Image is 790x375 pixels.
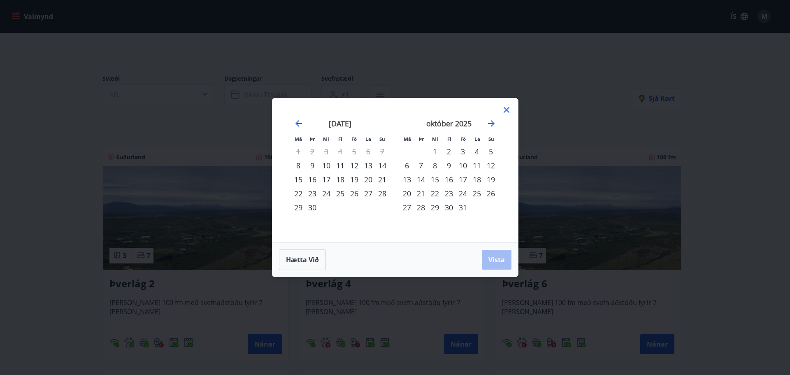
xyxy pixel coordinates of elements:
button: Hætta við [279,249,326,270]
div: 10 [456,158,470,172]
td: Choose mánudagur, 15. september 2025 as your check-in date. It’s available. [291,172,305,186]
div: Calendar [282,108,508,233]
div: 23 [442,186,456,200]
div: 11 [333,158,347,172]
small: Fi [447,136,451,142]
td: Choose miðvikudagur, 29. október 2025 as your check-in date. It’s available. [428,200,442,214]
td: Choose laugardagur, 25. október 2025 as your check-in date. It’s available. [470,186,484,200]
small: Má [295,136,302,142]
td: Choose mánudagur, 27. október 2025 as your check-in date. It’s available. [400,200,414,214]
small: La [474,136,480,142]
div: 6 [400,158,414,172]
div: 27 [400,200,414,214]
small: Fö [460,136,466,142]
strong: [DATE] [329,119,351,128]
div: 30 [305,200,319,214]
td: Choose sunnudagur, 19. október 2025 as your check-in date. It’s available. [484,172,498,186]
div: 11 [470,158,484,172]
div: 28 [375,186,389,200]
td: Choose laugardagur, 20. september 2025 as your check-in date. It’s available. [361,172,375,186]
div: 10 [319,158,333,172]
td: Choose fimmtudagur, 25. september 2025 as your check-in date. It’s available. [333,186,347,200]
td: Choose fimmtudagur, 9. október 2025 as your check-in date. It’s available. [442,158,456,172]
td: Not available. miðvikudagur, 3. september 2025 [319,144,333,158]
div: 22 [291,186,305,200]
div: Move forward to switch to the next month. [486,119,496,128]
div: 29 [428,200,442,214]
td: Choose föstudagur, 3. október 2025 as your check-in date. It’s available. [456,144,470,158]
td: Choose mánudagur, 20. október 2025 as your check-in date. It’s available. [400,186,414,200]
td: Choose miðvikudagur, 24. september 2025 as your check-in date. It’s available. [319,186,333,200]
td: Choose miðvikudagur, 22. október 2025 as your check-in date. It’s available. [428,186,442,200]
td: Choose miðvikudagur, 10. september 2025 as your check-in date. It’s available. [319,158,333,172]
div: 9 [442,158,456,172]
td: Choose föstudagur, 24. október 2025 as your check-in date. It’s available. [456,186,470,200]
div: 7 [414,158,428,172]
td: Not available. mánudagur, 1. september 2025 [291,144,305,158]
div: 13 [361,158,375,172]
div: 19 [484,172,498,186]
small: Fö [351,136,357,142]
div: 9 [305,158,319,172]
div: 13 [400,172,414,186]
div: 14 [414,172,428,186]
div: 29 [291,200,305,214]
div: 8 [291,158,305,172]
td: Choose fimmtudagur, 16. október 2025 as your check-in date. It’s available. [442,172,456,186]
div: 14 [375,158,389,172]
td: Choose mánudagur, 13. október 2025 as your check-in date. It’s available. [400,172,414,186]
td: Choose laugardagur, 11. október 2025 as your check-in date. It’s available. [470,158,484,172]
div: 18 [470,172,484,186]
div: 22 [428,186,442,200]
td: Not available. laugardagur, 6. september 2025 [361,144,375,158]
td: Choose laugardagur, 27. september 2025 as your check-in date. It’s available. [361,186,375,200]
small: Su [379,136,385,142]
td: Choose föstudagur, 12. september 2025 as your check-in date. It’s available. [347,158,361,172]
td: Choose sunnudagur, 26. október 2025 as your check-in date. It’s available. [484,186,498,200]
td: Choose miðvikudagur, 17. september 2025 as your check-in date. It’s available. [319,172,333,186]
td: Choose sunnudagur, 5. október 2025 as your check-in date. It’s available. [484,144,498,158]
td: Choose þriðjudagur, 30. september 2025 as your check-in date. It’s available. [305,200,319,214]
div: 1 [428,144,442,158]
td: Choose föstudagur, 31. október 2025 as your check-in date. It’s available. [456,200,470,214]
td: Choose föstudagur, 19. september 2025 as your check-in date. It’s available. [347,172,361,186]
div: 17 [456,172,470,186]
td: Choose þriðjudagur, 28. október 2025 as your check-in date. It’s available. [414,200,428,214]
div: 3 [456,144,470,158]
td: Choose þriðjudagur, 14. október 2025 as your check-in date. It’s available. [414,172,428,186]
td: Choose fimmtudagur, 2. október 2025 as your check-in date. It’s available. [442,144,456,158]
div: 23 [305,186,319,200]
small: Fi [338,136,342,142]
td: Choose föstudagur, 26. september 2025 as your check-in date. It’s available. [347,186,361,200]
td: Choose laugardagur, 18. október 2025 as your check-in date. It’s available. [470,172,484,186]
div: 24 [319,186,333,200]
td: Not available. föstudagur, 5. september 2025 [347,144,361,158]
td: Choose miðvikudagur, 8. október 2025 as your check-in date. It’s available. [428,158,442,172]
div: 16 [442,172,456,186]
strong: október 2025 [426,119,472,128]
small: Má [404,136,411,142]
small: Mi [323,136,329,142]
td: Choose þriðjudagur, 7. október 2025 as your check-in date. It’s available. [414,158,428,172]
td: Choose fimmtudagur, 30. október 2025 as your check-in date. It’s available. [442,200,456,214]
small: Su [488,136,494,142]
td: Choose sunnudagur, 14. september 2025 as your check-in date. It’s available. [375,158,389,172]
td: Choose þriðjudagur, 23. september 2025 as your check-in date. It’s available. [305,186,319,200]
div: 21 [414,186,428,200]
td: Choose mánudagur, 8. september 2025 as your check-in date. It’s available. [291,158,305,172]
div: 20 [361,172,375,186]
div: 15 [428,172,442,186]
div: 30 [442,200,456,214]
small: Þr [419,136,424,142]
div: 4 [470,144,484,158]
div: 20 [400,186,414,200]
div: 12 [347,158,361,172]
div: 15 [291,172,305,186]
div: 16 [305,172,319,186]
td: Not available. fimmtudagur, 4. september 2025 [333,144,347,158]
td: Choose sunnudagur, 28. september 2025 as your check-in date. It’s available. [375,186,389,200]
td: Not available. sunnudagur, 7. september 2025 [375,144,389,158]
td: Choose fimmtudagur, 18. september 2025 as your check-in date. It’s available. [333,172,347,186]
td: Choose þriðjudagur, 16. september 2025 as your check-in date. It’s available. [305,172,319,186]
div: 8 [428,158,442,172]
